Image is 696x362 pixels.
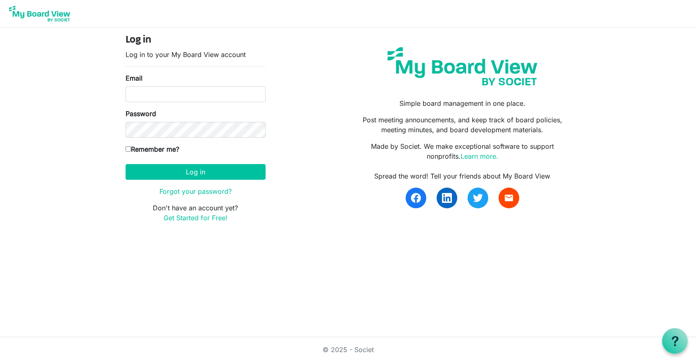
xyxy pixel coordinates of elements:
a: Learn more. [461,152,498,160]
button: Log in [126,164,266,180]
p: Post meeting announcements, and keep track of board policies, meeting minutes, and board developm... [354,115,570,135]
label: Remember me? [126,144,179,154]
a: Forgot your password? [159,187,232,195]
img: My Board View Logo [7,3,73,24]
h4: Log in [126,34,266,46]
p: Simple board management in one place. [354,98,570,108]
img: linkedin.svg [442,193,452,203]
img: twitter.svg [473,193,483,203]
img: my-board-view-societ.svg [381,41,544,92]
a: © 2025 - Societ [323,345,374,354]
a: Get Started for Free! [164,214,228,222]
span: email [504,193,514,203]
a: email [499,188,519,208]
p: Made by Societ. We make exceptional software to support nonprofits. [354,141,570,161]
p: Don't have an account yet? [126,203,266,223]
input: Remember me? [126,146,131,152]
p: Log in to your My Board View account [126,50,266,60]
label: Email [126,73,143,83]
label: Password [126,109,156,119]
div: Spread the word! Tell your friends about My Board View [354,171,570,181]
img: facebook.svg [411,193,421,203]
